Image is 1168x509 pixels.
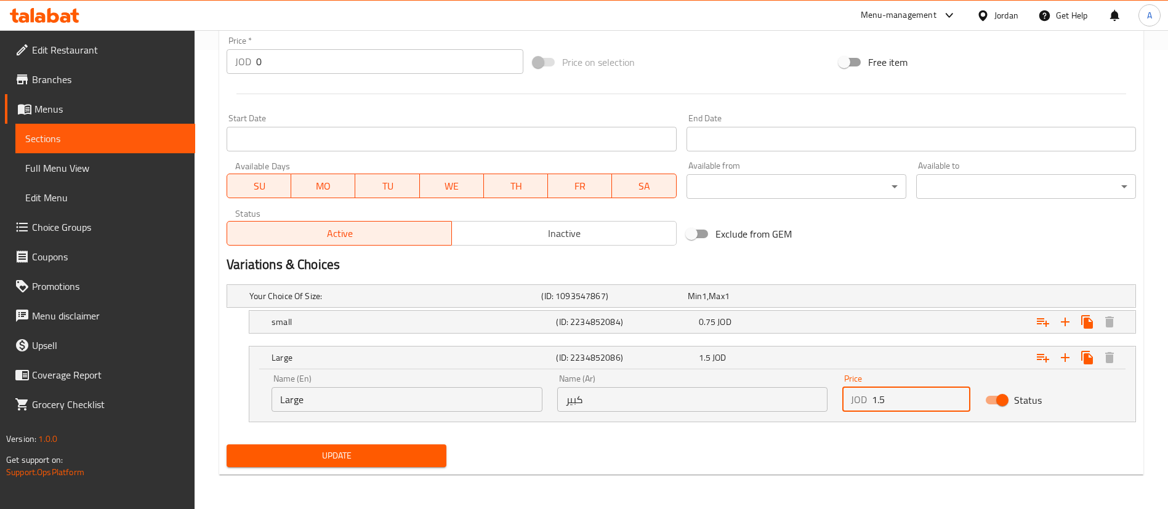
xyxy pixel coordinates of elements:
button: Add choice group [1032,347,1054,369]
a: Support.OpsPlatform [6,464,84,480]
h2: Variations & Choices [227,255,1136,274]
div: ​ [687,174,906,199]
span: JOD [717,314,731,330]
span: Sections [25,131,185,146]
span: JOD [712,350,726,366]
a: Edit Menu [15,183,195,212]
div: Jordan [994,9,1018,22]
span: Active [232,225,447,242]
button: SA [612,174,676,198]
span: TU [360,177,414,195]
div: ​ [916,174,1136,199]
span: Free item [868,55,908,70]
button: SU [227,174,291,198]
button: TU [355,174,419,198]
span: 1.5 [699,350,711,366]
span: Version: [6,431,36,447]
span: Choice Groups [32,220,185,234]
span: TH [489,177,543,195]
span: Branches [32,72,185,87]
h5: small [272,316,551,328]
h5: (ID: 2234852084) [556,316,693,328]
span: Inactive [457,225,672,242]
span: Menu disclaimer [32,308,185,323]
span: Upsell [32,338,185,353]
div: , [688,290,829,302]
button: FR [548,174,612,198]
span: Get support on: [6,452,63,468]
a: Coverage Report [5,360,195,390]
span: Coupons [32,249,185,264]
span: SU [232,177,286,195]
p: JOD [851,392,867,407]
span: 1.0.0 [38,431,57,447]
a: Choice Groups [5,212,195,242]
span: SA [617,177,671,195]
input: Enter name En [272,387,542,412]
span: MO [296,177,350,195]
button: Delete small [1098,311,1121,333]
span: FR [553,177,607,195]
span: WE [425,177,479,195]
button: Update [227,444,446,467]
input: Please enter price [872,387,970,412]
button: WE [420,174,484,198]
a: Edit Restaurant [5,35,195,65]
div: Expand [249,311,1135,333]
a: Sections [15,124,195,153]
span: Exclude from GEM [715,226,792,241]
button: Add choice group [1032,311,1054,333]
span: 1 [702,288,707,304]
a: Full Menu View [15,153,195,183]
button: Clone new choice [1076,347,1098,369]
span: 1 [725,288,730,304]
input: Please enter price [256,49,523,74]
button: Inactive [451,221,677,246]
a: Promotions [5,271,195,301]
span: Price on selection [562,55,635,70]
h5: Large [272,351,551,364]
h5: Your Choice Of Size: [249,290,536,302]
div: Expand [227,285,1135,307]
a: Coupons [5,242,195,271]
div: Menu-management [861,8,936,23]
a: Upsell [5,331,195,360]
div: Expand [249,347,1135,369]
a: Menu disclaimer [5,301,195,331]
a: Branches [5,65,195,94]
h5: (ID: 1093547867) [541,290,682,302]
button: Clone new choice [1076,311,1098,333]
button: MO [291,174,355,198]
span: A [1147,9,1152,22]
span: 0.75 [699,314,716,330]
span: Update [236,448,437,463]
span: Grocery Checklist [32,397,185,412]
button: Delete Large [1098,347,1121,369]
button: Active [227,221,452,246]
a: Grocery Checklist [5,390,195,419]
p: JOD [235,54,251,69]
button: Add new choice [1054,347,1076,369]
span: Promotions [32,279,185,294]
span: Edit Menu [25,190,185,205]
button: Add new choice [1054,311,1076,333]
span: Coverage Report [32,367,185,382]
h5: (ID: 2234852086) [556,351,693,364]
span: Min [688,288,702,304]
span: Status [1014,393,1042,407]
input: Enter name Ar [557,387,828,412]
a: Menus [5,94,195,124]
span: Full Menu View [25,161,185,175]
span: Edit Restaurant [32,42,185,57]
span: Menus [34,102,185,116]
button: TH [484,174,548,198]
span: Max [709,288,724,304]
